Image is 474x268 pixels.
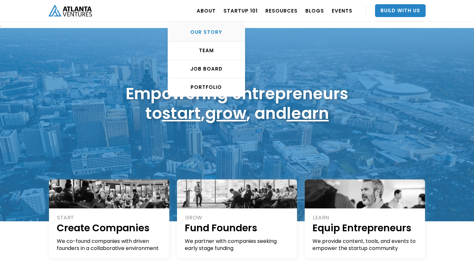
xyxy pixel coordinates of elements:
[305,2,324,20] a: BLOGS
[57,221,162,235] h1: Create Companies
[168,60,245,78] a: Job Board
[168,78,245,96] a: PORTFOLIO
[197,2,216,20] a: ABOUT
[185,221,290,235] h1: Fund Founders
[305,179,425,258] a: LEARNEquip EntrepreneursWe provide content, tools, and events to empower the startup community
[168,29,245,35] div: OUR STORY
[265,2,298,20] a: RESOURCES
[168,42,245,60] a: TEAM
[287,102,329,125] a: learn
[375,4,426,17] a: Build With Us
[312,238,418,252] div: We provide content, tools, and events to empower the startup community
[185,238,290,252] div: We partner with companies seeking early stage funding
[126,84,348,123] h1: Empowering entrepreneurs to , , and
[177,179,297,258] a: GROWFund FoundersWe partner with companies seeking early stage funding
[312,221,418,235] h1: Equip Entrepreneurs
[205,102,246,125] a: grow
[162,102,201,125] a: start
[313,214,418,221] div: LEARN
[168,23,245,42] a: OUR STORY
[185,214,290,221] div: GROW
[168,47,245,54] div: TEAM
[168,66,245,72] div: Job Board
[223,2,258,20] a: Startup 101
[332,2,352,20] a: EVENTS
[168,84,245,91] div: PORTFOLIO
[49,179,169,258] a: STARTCreate CompaniesWe co-found companies with driven founders in a collaborative environment
[57,214,162,221] div: START
[57,238,162,252] div: We co-found companies with driven founders in a collaborative environment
